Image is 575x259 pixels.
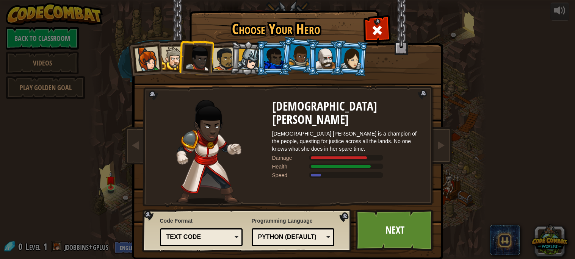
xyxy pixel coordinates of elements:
[229,40,265,76] li: Hattori Hanzō
[308,41,342,75] li: Okar Stompfoot
[177,38,215,75] li: Lady Ida Justheart
[356,209,435,251] a: Next
[272,100,424,126] h2: [DEMOGRAPHIC_DATA] [PERSON_NAME]
[258,233,324,242] div: Python (Default)
[280,36,318,74] li: Arryn Stonewall
[272,172,424,179] div: Moves at 6 meters per second.
[272,163,310,170] div: Health
[142,209,354,253] img: language-selector-background.png
[160,217,243,225] span: Code Format
[252,217,335,225] span: Programming Language
[272,130,424,153] div: [DEMOGRAPHIC_DATA] [PERSON_NAME] is a champion of the people, questing for justice across all the...
[272,154,310,162] div: Damage
[272,163,424,170] div: Gains 140% of listed Warrior armor health.
[272,172,310,179] div: Speed
[272,154,424,162] div: Deals 120% of listed Warrior weapon damage.
[166,233,232,242] div: Text code
[176,100,241,204] img: champion-pose.png
[332,40,368,76] li: Illia Shieldsmith
[256,41,290,75] li: Gordon the Stalwart
[153,40,187,74] li: Sir Tharin Thunderfist
[204,41,239,76] li: Alejandro the Duelist
[191,21,362,37] h1: Choose Your Hero
[126,39,163,76] li: Captain Anya Weston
